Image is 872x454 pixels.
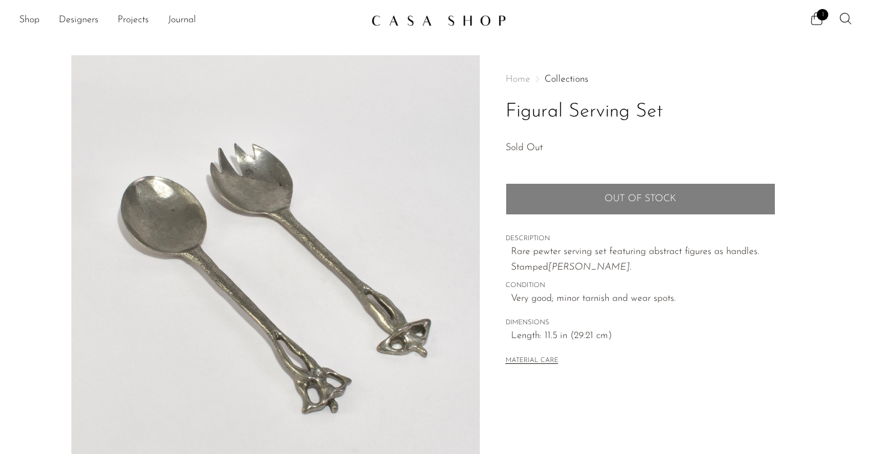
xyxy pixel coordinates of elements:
nav: Desktop navigation [19,10,362,31]
a: Collections [545,74,588,84]
a: Shop [19,13,40,28]
span: Home [506,74,530,84]
span: Very good; minor tarnish and wear spots. [511,291,775,307]
a: Projects [118,13,149,28]
span: Length: 11.5 in (29.21 cm) [511,328,775,344]
span: Rare pewter serving set featuring abstract figures as handles. Stamped [511,247,759,272]
span: Out of stock [605,193,676,205]
button: Add to cart [506,183,775,214]
a: Designers [59,13,98,28]
span: DESCRIPTION [506,234,775,244]
a: Journal [168,13,196,28]
ul: NEW HEADER MENU [19,10,362,31]
i: [PERSON_NAME]. [548,262,632,272]
nav: Breadcrumbs [506,74,775,84]
button: MATERIAL CARE [506,357,558,366]
h1: Figural Serving Set [506,97,775,127]
span: Sold Out [506,143,543,153]
span: CONDITION [506,280,775,291]
span: DIMENSIONS [506,318,775,328]
span: 1 [817,9,828,20]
